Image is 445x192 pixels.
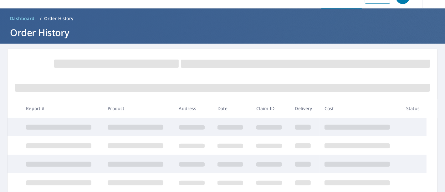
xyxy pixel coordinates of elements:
[8,26,437,39] h1: Order History
[320,99,401,118] th: Cost
[40,15,42,22] li: /
[212,99,251,118] th: Date
[401,99,427,118] th: Status
[44,15,74,22] p: Order History
[251,99,290,118] th: Claim ID
[103,99,174,118] th: Product
[8,13,437,24] nav: breadcrumb
[10,15,35,22] span: Dashboard
[21,99,103,118] th: Report #
[174,99,213,118] th: Address
[8,13,37,24] a: Dashboard
[290,99,320,118] th: Delivery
